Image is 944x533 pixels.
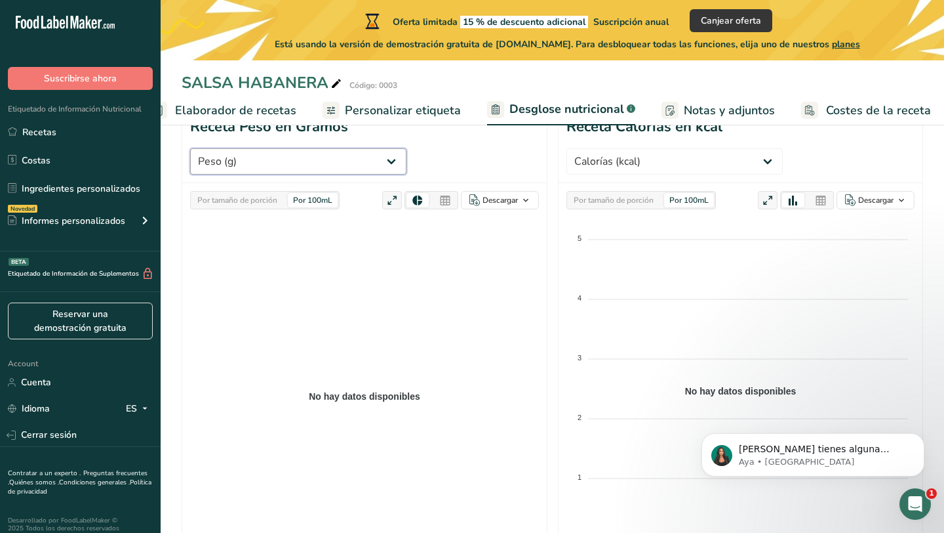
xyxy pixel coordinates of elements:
[126,401,153,417] div: ES
[8,469,81,478] a: Contratar a un experto .
[8,478,151,496] a: Política de privacidad
[578,294,581,302] tspan: 4
[487,95,635,126] a: Desglose nutricional
[8,205,37,213] div: Novedad
[701,14,761,28] span: Canjear oferta
[59,478,130,487] a: Condiciones generales .
[345,102,461,119] span: Personalizar etiqueta
[566,116,722,138] h1: Receta Calorías en kcal
[578,414,581,421] tspan: 2
[685,386,796,396] text: No hay datos disponibles
[578,354,581,362] tspan: 3
[593,16,669,28] span: Suscripción anual
[288,193,338,207] div: Por 100mL
[363,13,669,29] div: Oferta limitada
[8,214,125,228] div: Informes personalizados
[190,116,348,138] h1: Receta Peso en Gramos
[578,234,581,242] tspan: 5
[275,37,860,51] span: Está usando la versión de demostración gratuita de [DOMAIN_NAME]. Para desbloquear todas las func...
[482,194,518,206] div: Descargar
[858,194,894,206] div: Descargar
[175,102,296,119] span: Elaborador de recetas
[578,473,581,481] tspan: 1
[8,397,50,420] a: Idioma
[926,488,937,499] span: 1
[460,16,588,28] span: 15 % de descuento adicional
[8,517,153,532] div: Desarrollado por FoodLabelMaker © 2025 Todos los derechos reservados
[568,193,659,207] div: Por tamaño de porción
[309,391,420,402] text: No hay datos disponibles
[8,67,153,90] button: Suscribirse ahora
[661,96,775,125] a: Notas y adjuntos
[899,488,931,520] iframe: Intercom live chat
[323,96,461,125] a: Personalizar etiqueta
[509,100,624,118] span: Desglose nutricional
[801,96,931,125] a: Costes de la receta
[9,258,29,266] div: BETA
[44,72,117,85] span: Suscribirse ahora
[182,71,344,95] div: SALSA HABANERA
[150,96,296,125] a: Elaborador de recetas
[690,9,772,32] button: Canjear oferta
[826,102,931,119] span: Costes de la receta
[682,406,944,498] iframe: Intercom notifications mensaje
[192,193,283,207] div: Por tamaño de porción
[8,303,153,339] a: Reservar una demostración gratuita
[349,79,397,91] div: Código: 0003
[684,102,775,119] span: Notas y adjuntos
[461,191,539,209] button: Descargar
[8,469,147,487] a: Preguntas frecuentes .
[664,193,714,207] div: Por 100mL
[9,478,59,487] a: Quiénes somos .
[832,38,860,51] span: planes
[836,191,914,209] button: Descargar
